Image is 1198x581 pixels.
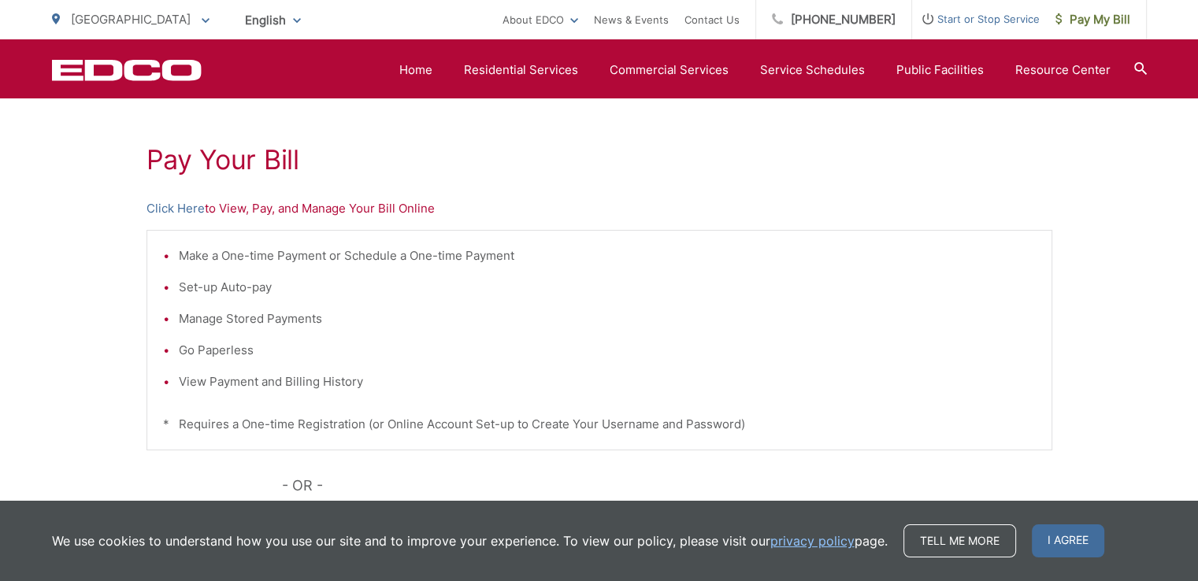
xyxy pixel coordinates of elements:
[71,12,191,27] span: [GEOGRAPHIC_DATA]
[684,10,740,29] a: Contact Us
[179,372,1036,391] li: View Payment and Billing History
[1015,61,1111,80] a: Resource Center
[179,309,1036,328] li: Manage Stored Payments
[610,61,729,80] a: Commercial Services
[52,59,202,81] a: EDCD logo. Return to the homepage.
[896,61,984,80] a: Public Facilities
[503,10,578,29] a: About EDCO
[147,144,1052,176] h1: Pay Your Bill
[163,415,1036,434] p: * Requires a One-time Registration (or Online Account Set-up to Create Your Username and Password)
[760,61,865,80] a: Service Schedules
[1055,10,1130,29] span: Pay My Bill
[464,61,578,80] a: Residential Services
[179,278,1036,297] li: Set-up Auto-pay
[282,474,1052,498] p: - OR -
[399,61,432,80] a: Home
[179,246,1036,265] li: Make a One-time Payment or Schedule a One-time Payment
[770,531,855,550] a: privacy policy
[147,199,1052,218] p: to View, Pay, and Manage Your Bill Online
[52,531,888,550] p: We use cookies to understand how you use our site and to improve your experience. To view our pol...
[233,6,313,34] span: English
[147,199,205,218] a: Click Here
[594,10,669,29] a: News & Events
[179,341,1036,360] li: Go Paperless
